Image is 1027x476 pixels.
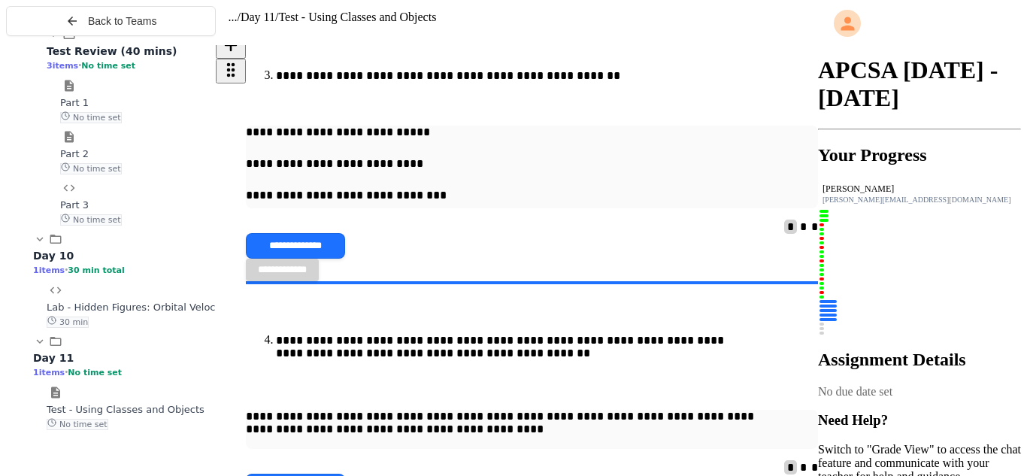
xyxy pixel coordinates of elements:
span: No time set [81,61,135,71]
span: 1 items [33,368,65,377]
button: Back to Teams [6,6,216,36]
span: 30 min total [68,265,124,275]
span: Part 2 [60,148,89,159]
span: • [78,60,81,71]
span: Test - Using Classes and Objects [47,404,204,415]
span: 30 min [47,317,89,328]
span: No time set [60,163,122,174]
h3: Need Help? [818,412,1021,429]
span: Lab - Hidden Figures: Orbital Velocity Calculator [47,302,280,313]
span: Day 10 [33,250,74,262]
div: No due date set [818,385,1021,399]
span: No time set [68,368,122,377]
span: No time set [60,112,122,123]
span: Part 3 [60,199,89,211]
span: Part 1 [60,97,89,108]
div: [PERSON_NAME][EMAIL_ADDRESS][DOMAIN_NAME] [823,196,1016,204]
span: 1 items [33,265,65,275]
span: No time set [47,419,108,430]
h1: APCSA [DATE] - [DATE] [818,56,1021,112]
span: Day 11 [33,352,74,364]
span: Test Review (40 mins) [47,45,177,57]
div: [PERSON_NAME] [823,183,1016,195]
h2: Your Progress [818,145,1021,165]
span: ... [228,11,237,23]
span: Test - Using Classes and Objects [278,11,436,23]
span: / [237,11,240,23]
div: My Account [818,6,1021,41]
span: Day 11 [241,11,275,23]
span: Back to Teams [88,15,157,27]
span: / [275,11,278,23]
h2: Assignment Details [818,350,1021,370]
span: No time set [60,214,122,226]
span: • [65,265,68,275]
span: 3 items [47,61,78,71]
span: • [65,367,68,377]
